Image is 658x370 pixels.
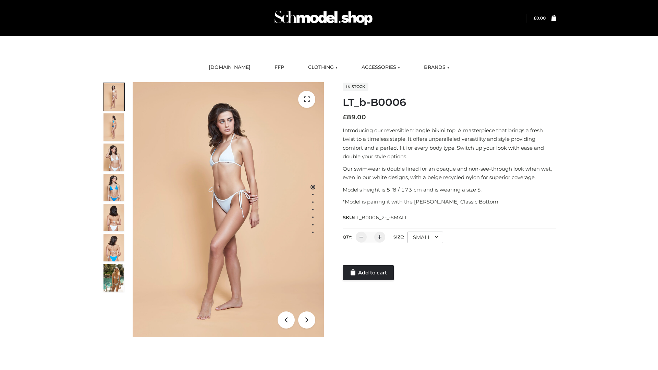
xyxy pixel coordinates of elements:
[343,96,556,109] h1: LT_b-B0006
[343,83,368,91] span: In stock
[356,60,405,75] a: ACCESSORIES
[393,234,404,239] label: Size:
[269,60,289,75] a: FFP
[103,174,124,201] img: ArielClassicBikiniTop_CloudNine_AzureSky_OW114ECO_4-scaled.jpg
[303,60,343,75] a: CLOTHING
[343,185,556,194] p: Model’s height is 5 ‘8 / 173 cm and is wearing a size S.
[343,113,347,121] span: £
[534,15,546,21] a: £0.00
[354,214,407,221] span: LT_B0006_2-_-SMALL
[103,113,124,141] img: ArielClassicBikiniTop_CloudNine_AzureSky_OW114ECO_2-scaled.jpg
[534,15,546,21] bdi: 0.00
[343,113,366,121] bdi: 89.00
[534,15,536,21] span: £
[103,234,124,261] img: ArielClassicBikiniTop_CloudNine_AzureSky_OW114ECO_8-scaled.jpg
[343,126,556,161] p: Introducing our reversible triangle bikini top. A masterpiece that brings a fresh twist to a time...
[343,265,394,280] a: Add to cart
[103,144,124,171] img: ArielClassicBikiniTop_CloudNine_AzureSky_OW114ECO_3-scaled.jpg
[204,60,256,75] a: [DOMAIN_NAME]
[407,232,443,243] div: SMALL
[343,197,556,206] p: *Model is pairing it with the [PERSON_NAME] Classic Bottom
[103,83,124,111] img: ArielClassicBikiniTop_CloudNine_AzureSky_OW114ECO_1-scaled.jpg
[419,60,454,75] a: BRANDS
[343,213,408,222] span: SKU:
[343,164,556,182] p: Our swimwear is double lined for an opaque and non-see-through look when wet, even in our white d...
[103,204,124,231] img: ArielClassicBikiniTop_CloudNine_AzureSky_OW114ECO_7-scaled.jpg
[133,82,324,337] img: ArielClassicBikiniTop_CloudNine_AzureSky_OW114ECO_1
[272,4,375,32] img: Schmodel Admin 964
[103,264,124,292] img: Arieltop_CloudNine_AzureSky2.jpg
[343,234,352,239] label: QTY:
